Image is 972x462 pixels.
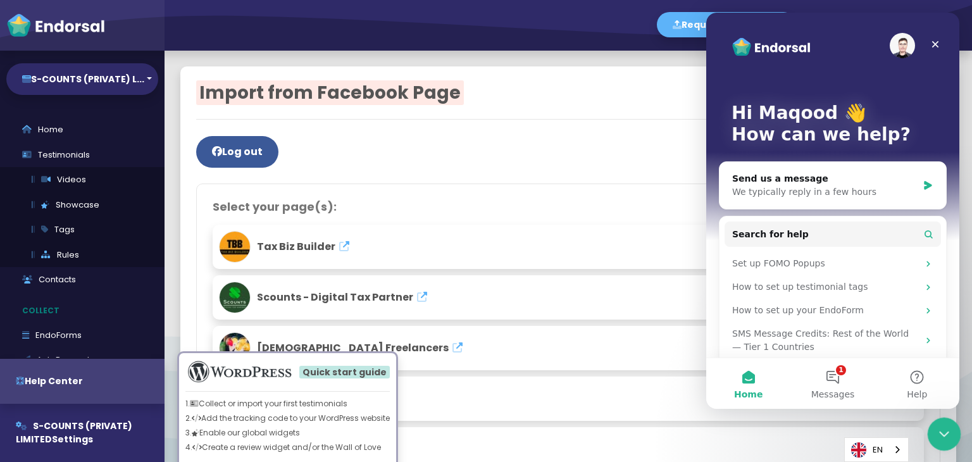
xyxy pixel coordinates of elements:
span: Import from Facebook Page [196,80,464,105]
span: Quick start guide [299,366,390,378]
p: 3. Enable our global widgets [185,427,390,439]
a: EN [845,438,908,461]
span: S-COUNTS (PRIVATE) LIMITED [16,420,132,446]
a: Tags [16,217,158,242]
img: wordpress.org-logo.png [185,359,294,385]
span: Scounts - Digital Tax Partner [257,290,413,304]
img: 348548927_509585264593532_810959075912174661_n.jpg [219,282,251,313]
img: endorsal-logo-white@2x.png [6,13,105,38]
button: Log out [196,136,278,168]
a: Testimonials [6,142,158,168]
a: Home [6,117,158,142]
a: Videos [16,167,158,192]
p: 1. Collect or import your first testimonials [185,398,390,409]
a: Contacts [6,267,158,292]
h4: Select your page(s): [213,200,924,214]
p: 2. Add the tracking code to your WordPress website [185,413,390,424]
a: Rules [16,242,158,268]
div: Language [844,437,909,462]
a: EndoForms [6,323,158,348]
span: Tax Biz Builder [257,239,335,254]
iframe: Intercom live chat [928,418,961,451]
iframe: Intercom live chat [706,13,959,409]
img: 481169973_122102016650783258_7802253669743758099_n.jpg [219,231,251,263]
p: 4. Create a review widget and/or the Wall of Love [185,442,390,453]
a: Showcase [16,192,158,218]
button: Maqood [878,6,956,44]
p: Collect [6,299,165,323]
button: S-COUNTS (PRIVATE) L... [6,63,158,95]
a: AutoRequests [6,347,158,373]
aside: Language selected: English [844,437,909,462]
button: Request testimonial [657,12,796,37]
div: Maqood [885,6,925,44]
